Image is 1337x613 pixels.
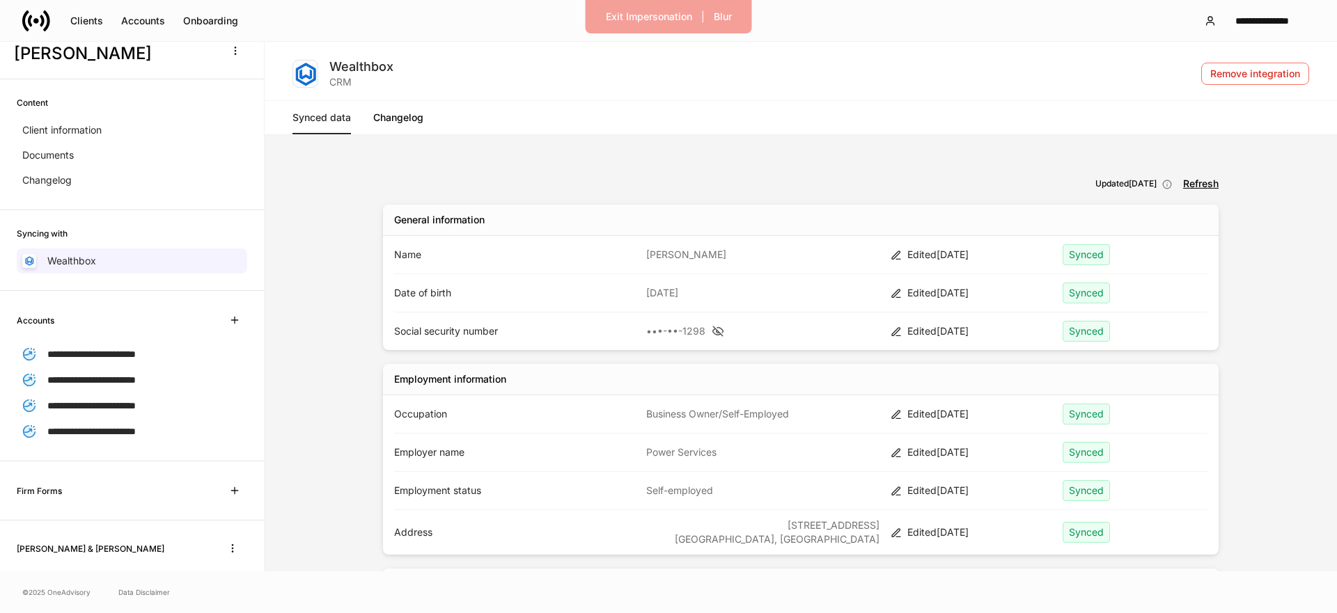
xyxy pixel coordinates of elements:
[646,445,879,459] p: Power Services
[394,525,635,539] p: Address
[394,213,485,227] div: General information
[907,248,1051,262] div: Edited [DATE]
[112,10,174,32] button: Accounts
[1063,404,1110,424] div: Synced
[394,324,635,338] p: Social security number
[373,101,423,134] a: Changelog
[22,173,72,187] p: Changelog
[1201,63,1309,85] button: Remove integration
[17,96,48,109] h6: Content
[1162,177,1172,191] div: This integration will automatically refresh.
[597,6,701,28] button: Exit Impersonation
[907,407,1051,421] div: Edited [DATE]
[394,445,635,459] p: Employer name
[646,407,879,421] p: Business Owner/Self-Employed
[174,10,247,32] button: Onboarding
[61,10,112,32] button: Clients
[907,484,1051,497] div: Edited [DATE]
[1095,177,1157,190] h6: Updated [DATE]
[714,12,732,22] div: Blur
[118,587,170,598] a: Data Disclaimer
[394,407,635,421] p: Occupation
[705,6,741,28] button: Blur
[22,148,74,162] p: Documents
[646,286,879,300] p: [DATE]
[907,324,1051,338] div: Edited [DATE]
[17,314,54,327] h6: Accounts
[17,484,62,497] h6: Firm Forms
[394,372,506,386] div: Employment information
[646,532,879,546] p: [GEOGRAPHIC_DATA], [GEOGRAPHIC_DATA]
[14,42,215,65] h3: [PERSON_NAME]
[17,118,247,143] a: Client information
[1183,179,1219,189] button: Refresh
[394,286,635,300] p: Date of birth
[329,58,396,75] div: Wealthbox
[17,248,247,273] a: Wealthbox
[394,484,635,497] p: Employment status
[47,254,96,268] p: Wealthbox
[646,324,879,338] div: •••-••-1298
[1210,69,1300,79] div: Remove integration
[1063,442,1110,463] div: Synced
[121,16,165,26] div: Accounts
[1063,480,1110,501] div: Synced
[646,484,879,497] p: Self-employed
[606,12,692,22] div: Exit Impersonation
[22,123,102,137] p: Client information
[70,16,103,26] div: Clients
[907,286,1051,300] div: Edited [DATE]
[17,542,164,555] h6: [PERSON_NAME] & [PERSON_NAME]
[1063,282,1110,303] div: Synced
[1063,321,1110,342] div: Synced
[646,248,879,262] p: [PERSON_NAME]
[1063,522,1110,543] div: Synced
[17,143,247,168] a: Documents
[394,248,635,262] p: Name
[329,75,396,89] div: CRM
[183,16,238,26] div: Onboarding
[17,227,68,240] h6: Syncing with
[907,445,1051,459] div: Edited [DATE]
[17,168,247,193] a: Changelog
[1063,244,1110,265] div: Synced
[646,518,879,532] p: [STREET_ADDRESS]
[22,587,91,598] span: © 2025 OneAdvisory
[292,101,351,134] a: Synced data
[907,525,1051,539] div: Edited [DATE]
